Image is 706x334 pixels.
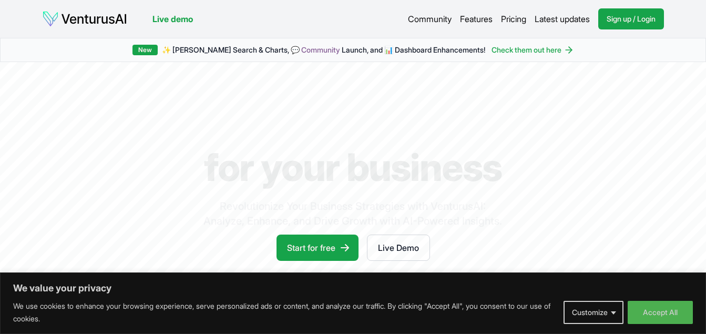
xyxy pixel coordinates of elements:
span: ✨ [PERSON_NAME] Search & Charts, 💬 Launch, and 📊 Dashboard Enhancements! [162,45,485,55]
p: We use cookies to enhance your browsing experience, serve personalized ads or content, and analyz... [13,300,556,325]
button: Accept All [628,301,693,324]
a: Community [301,45,340,54]
a: Pricing [501,13,526,25]
a: Live demo [152,13,193,25]
p: We value your privacy [13,282,693,295]
span: Sign up / Login [607,14,656,24]
a: Latest updates [535,13,590,25]
a: Sign up / Login [598,8,664,29]
a: Features [460,13,493,25]
img: logo [42,11,127,27]
a: Community [408,13,452,25]
button: Customize [564,301,623,324]
a: Start for free [277,235,359,261]
a: Live Demo [367,235,430,261]
div: New [132,45,158,55]
a: Check them out here [492,45,574,55]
